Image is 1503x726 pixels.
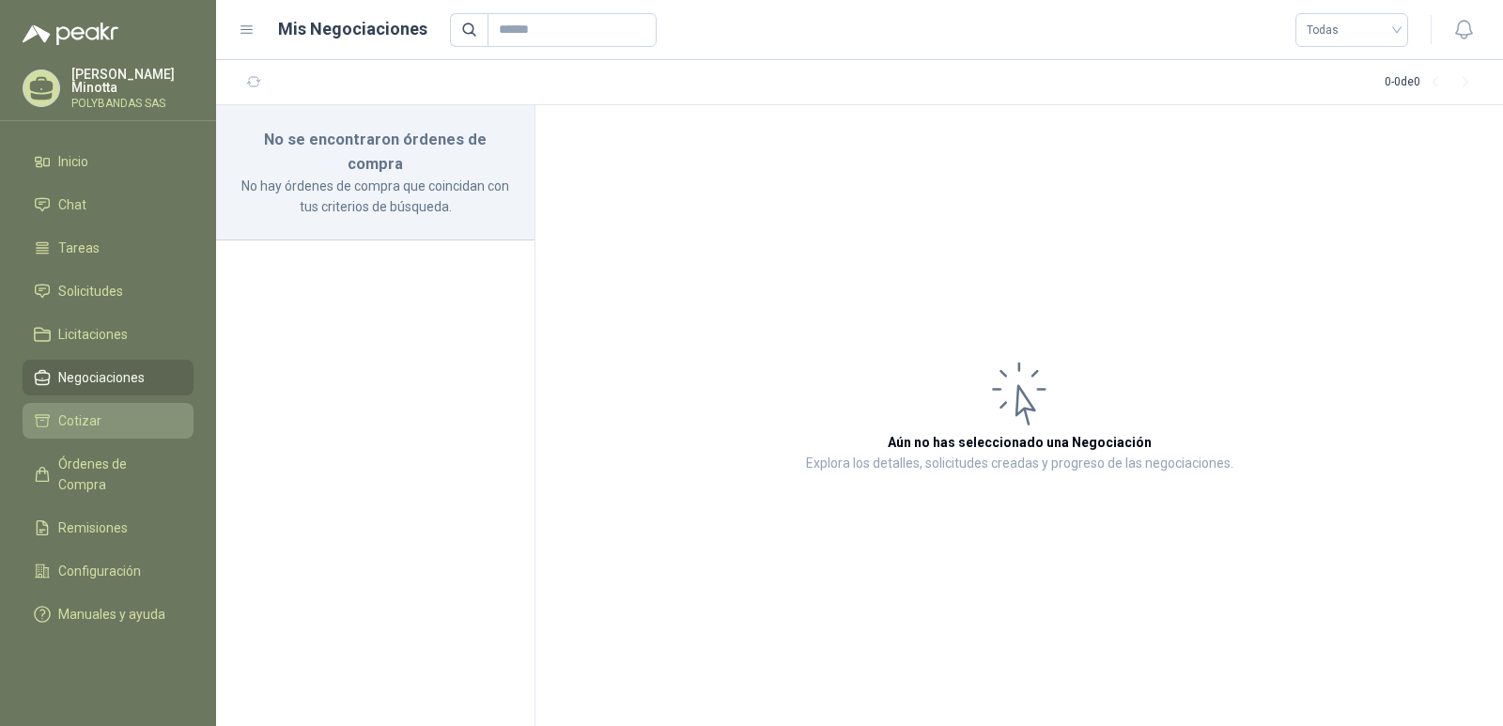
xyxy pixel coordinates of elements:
span: Inicio [58,151,88,172]
a: Solicitudes [23,273,194,309]
a: Órdenes de Compra [23,446,194,502]
h3: Aún no has seleccionado una Negociación [888,432,1152,453]
span: Órdenes de Compra [58,454,176,495]
h1: Mis Negociaciones [278,16,427,42]
span: Remisiones [58,517,128,538]
span: Tareas [58,238,100,258]
span: Todas [1307,16,1397,44]
h3: No se encontraron órdenes de compra [239,128,512,176]
div: 0 - 0 de 0 [1385,68,1480,98]
span: Solicitudes [58,281,123,301]
span: Chat [58,194,86,215]
p: [PERSON_NAME] Minotta [71,68,194,94]
a: Configuración [23,553,194,589]
p: No hay órdenes de compra que coincidan con tus criterios de búsqueda. [239,176,512,217]
p: POLYBANDAS SAS [71,98,194,109]
span: Licitaciones [58,324,128,345]
span: Negociaciones [58,367,145,388]
a: Manuales y ayuda [23,596,194,632]
a: Chat [23,187,194,223]
p: Explora los detalles, solicitudes creadas y progreso de las negociaciones. [806,453,1233,475]
a: Cotizar [23,403,194,439]
span: Cotizar [58,410,101,431]
a: Licitaciones [23,317,194,352]
img: Logo peakr [23,23,118,45]
a: Remisiones [23,510,194,546]
a: Inicio [23,144,194,179]
span: Manuales y ayuda [58,604,165,625]
a: Tareas [23,230,194,266]
span: Configuración [58,561,141,581]
a: Negociaciones [23,360,194,395]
